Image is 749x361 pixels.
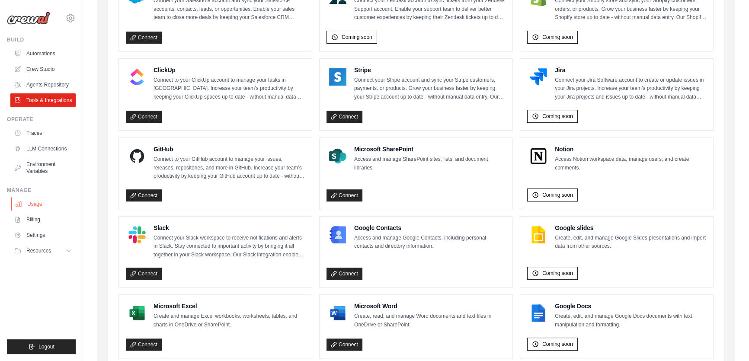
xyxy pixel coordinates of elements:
[555,155,706,172] p: Access Notion workspace data, manage users, and create comments.
[542,34,573,41] span: Coming soon
[128,147,146,165] img: GitHub Logo
[354,155,506,172] p: Access and manage SharePoint sites, lists, and document libraries.
[354,76,506,102] p: Connect your Stripe account and sync your Stripe customers, payments, or products. Grow your busi...
[329,147,346,165] img: Microsoft SharePoint Logo
[10,157,76,178] a: Environment Variables
[126,339,162,351] a: Connect
[10,78,76,92] a: Agents Repository
[154,312,305,329] p: Create and manage Excel workbooks, worksheets, tables, and charts in OneDrive or SharePoint.
[326,189,362,201] a: Connect
[126,268,162,280] a: Connect
[10,213,76,227] a: Billing
[329,226,346,243] img: Google Contacts Logo
[555,312,706,329] p: Create, edit, and manage Google Docs documents with text manipulation and formatting.
[38,343,54,350] span: Logout
[126,111,162,123] a: Connect
[555,76,706,102] p: Connect your Jira Software account to create or update issues in your Jira projects. Increase you...
[7,116,76,123] div: Operate
[354,234,506,251] p: Access and manage Google Contacts, including personal contacts and directory information.
[7,12,50,25] img: Logo
[10,142,76,156] a: LLM Connections
[154,234,305,259] p: Connect your Slack workspace to receive notifications and alerts in Slack. Stay connected to impo...
[154,302,305,310] h4: Microsoft Excel
[530,226,547,243] img: Google slides Logo
[530,68,547,86] img: Jira Logo
[329,304,346,322] img: Microsoft Word Logo
[342,34,372,41] span: Coming soon
[126,189,162,201] a: Connect
[354,66,506,74] h4: Stripe
[154,145,305,153] h4: GitHub
[154,66,305,74] h4: ClickUp
[354,145,506,153] h4: Microsoft SharePoint
[326,111,362,123] a: Connect
[154,155,305,181] p: Connect to your GitHub account to manage your issues, releases, repositories, and more in GitHub....
[26,247,51,254] span: Resources
[10,93,76,107] a: Tools & Integrations
[10,62,76,76] a: Crew Studio
[7,187,76,194] div: Manage
[11,197,77,211] a: Usage
[128,68,146,86] img: ClickUp Logo
[555,66,706,74] h4: Jira
[542,113,573,120] span: Coming soon
[530,147,547,165] img: Notion Logo
[154,76,305,102] p: Connect to your ClickUp account to manage your tasks in [GEOGRAPHIC_DATA]. Increase your team’s p...
[128,226,146,243] img: Slack Logo
[326,339,362,351] a: Connect
[10,126,76,140] a: Traces
[326,268,362,280] a: Connect
[10,47,76,61] a: Automations
[7,339,76,354] button: Logout
[530,304,547,322] img: Google Docs Logo
[542,270,573,277] span: Coming soon
[555,224,706,232] h4: Google slides
[354,224,506,232] h4: Google Contacts
[542,341,573,348] span: Coming soon
[542,192,573,198] span: Coming soon
[555,302,706,310] h4: Google Docs
[10,244,76,258] button: Resources
[555,145,706,153] h4: Notion
[555,234,706,251] p: Create, edit, and manage Google Slides presentations and import data from other sources.
[354,312,506,329] p: Create, read, and manage Word documents and text files in OneDrive or SharePoint.
[329,68,346,86] img: Stripe Logo
[128,304,146,322] img: Microsoft Excel Logo
[10,228,76,242] a: Settings
[154,224,305,232] h4: Slack
[126,32,162,44] a: Connect
[354,302,506,310] h4: Microsoft Word
[7,36,76,43] div: Build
